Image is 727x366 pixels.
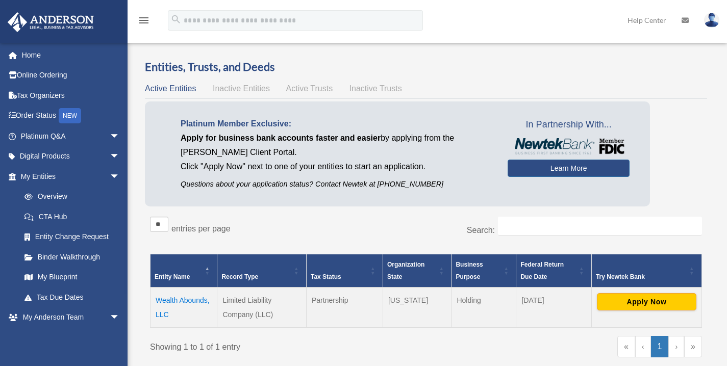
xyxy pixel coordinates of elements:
[14,206,130,227] a: CTA Hub
[508,117,630,133] span: In Partnership With...
[138,14,150,27] i: menu
[7,166,130,187] a: My Entitiesarrow_drop_down
[7,126,135,146] a: Platinum Q&Aarrow_drop_down
[59,108,81,123] div: NEW
[452,254,516,288] th: Business Purpose: Activate to sort
[7,65,135,86] a: Online Ordering
[456,261,483,280] span: Business Purpose
[286,84,333,93] span: Active Trusts
[170,14,182,25] i: search
[349,84,402,93] span: Inactive Trusts
[7,45,135,65] a: Home
[306,287,383,327] td: Partnership
[14,267,130,287] a: My Blueprint
[5,12,97,32] img: Anderson Advisors Platinum Portal
[516,254,592,288] th: Federal Return Due Date: Activate to sort
[181,117,492,131] p: Platinum Member Exclusive:
[387,261,424,280] span: Organization State
[14,287,130,307] a: Tax Due Dates
[306,254,383,288] th: Tax Status: Activate to sort
[383,287,451,327] td: [US_STATE]
[14,247,130,267] a: Binder Walkthrough
[14,187,125,207] a: Overview
[181,160,492,174] p: Click "Apply Now" next to one of your entities to start an application.
[181,134,381,142] span: Apply for business bank accounts faster and easier
[513,138,624,154] img: NewtekBankLogoSM.png
[145,84,196,93] span: Active Entities
[383,254,451,288] th: Organization State: Activate to sort
[591,254,701,288] th: Try Newtek Bank : Activate to sort
[217,287,307,327] td: Limited Liability Company (LLC)
[155,273,190,280] span: Entity Name
[171,224,231,233] label: entries per page
[7,85,135,106] a: Tax Organizers
[110,126,130,147] span: arrow_drop_down
[151,254,217,288] th: Entity Name: Activate to invert sorting
[452,287,516,327] td: Holding
[181,131,492,160] p: by applying from the [PERSON_NAME] Client Portal.
[138,18,150,27] a: menu
[151,287,217,327] td: Wealth Abounds, LLC
[217,254,307,288] th: Record Type: Activate to sort
[7,307,135,328] a: My Anderson Teamarrow_drop_down
[311,273,341,280] span: Tax Status
[467,226,495,234] label: Search:
[14,227,130,247] a: Entity Change Request
[110,166,130,187] span: arrow_drop_down
[150,336,418,354] div: Showing 1 to 1 of 1 entry
[145,59,707,75] h3: Entities, Trusts, and Deeds
[597,293,696,310] button: Apply Now
[704,13,719,28] img: User Pic
[7,327,135,348] a: My Documentsarrow_drop_down
[7,146,135,167] a: Digital Productsarrow_drop_down
[516,287,592,327] td: [DATE]
[110,146,130,167] span: arrow_drop_down
[508,160,630,177] a: Learn More
[221,273,258,280] span: Record Type
[520,261,564,280] span: Federal Return Due Date
[110,327,130,348] span: arrow_drop_down
[7,106,135,126] a: Order StatusNEW
[110,307,130,328] span: arrow_drop_down
[213,84,270,93] span: Inactive Entities
[617,336,635,357] a: First
[596,271,686,283] div: Try Newtek Bank
[181,178,492,191] p: Questions about your application status? Contact Newtek at [PHONE_NUMBER]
